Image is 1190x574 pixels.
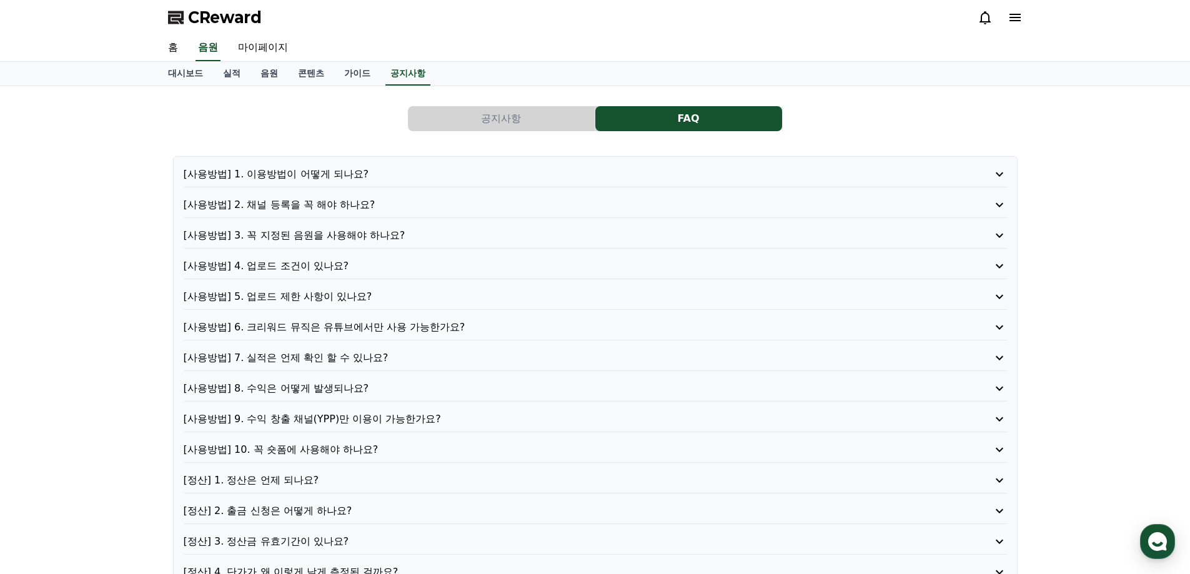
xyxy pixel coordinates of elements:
p: [사용방법] 10. 꼭 숏폼에 사용해야 하나요? [184,442,941,457]
a: 음원 [250,62,288,86]
a: 설정 [161,396,240,427]
p: [정산] 2. 출금 신청은 어떻게 하나요? [184,503,941,518]
p: [사용방법] 9. 수익 창출 채널(YPP)만 이용이 가능한가요? [184,412,941,427]
a: 가이드 [334,62,380,86]
p: [사용방법] 4. 업로드 조건이 있나요? [184,259,941,274]
button: [사용방법] 6. 크리워드 뮤직은 유튜브에서만 사용 가능한가요? [184,320,1007,335]
button: [사용방법] 10. 꼭 숏폼에 사용해야 하나요? [184,442,1007,457]
a: FAQ [595,106,783,131]
button: [사용방법] 8. 수익은 어떻게 발생되나요? [184,381,1007,396]
button: [사용방법] 1. 이용방법이 어떻게 되나요? [184,167,1007,182]
button: [정산] 1. 정산은 언제 되나요? [184,473,1007,488]
button: [사용방법] 9. 수익 창출 채널(YPP)만 이용이 가능한가요? [184,412,1007,427]
p: [정산] 1. 정산은 언제 되나요? [184,473,941,488]
a: 대화 [82,396,161,427]
a: 홈 [4,396,82,427]
span: CReward [188,7,262,27]
button: [정산] 3. 정산금 유효기간이 있나요? [184,534,1007,549]
p: [사용방법] 1. 이용방법이 어떻게 되나요? [184,167,941,182]
span: 설정 [193,415,208,425]
a: 대시보드 [158,62,213,86]
button: 공지사항 [408,106,595,131]
button: [사용방법] 4. 업로드 조건이 있나요? [184,259,1007,274]
a: CReward [168,7,262,27]
button: FAQ [595,106,782,131]
button: [사용방법] 5. 업로드 제한 사항이 있나요? [184,289,1007,304]
button: [사용방법] 3. 꼭 지정된 음원을 사용해야 하나요? [184,228,1007,243]
p: [사용방법] 7. 실적은 언제 확인 할 수 있나요? [184,350,941,365]
button: [사용방법] 2. 채널 등록을 꼭 해야 하나요? [184,197,1007,212]
a: 홈 [158,35,188,61]
p: [사용방법] 2. 채널 등록을 꼭 해야 하나요? [184,197,941,212]
button: [사용방법] 7. 실적은 언제 확인 할 수 있나요? [184,350,1007,365]
p: [사용방법] 3. 꼭 지정된 음원을 사용해야 하나요? [184,228,941,243]
p: [사용방법] 5. 업로드 제한 사항이 있나요? [184,289,941,304]
p: [사용방법] 8. 수익은 어떻게 발생되나요? [184,381,941,396]
a: 마이페이지 [228,35,298,61]
p: [사용방법] 6. 크리워드 뮤직은 유튜브에서만 사용 가능한가요? [184,320,941,335]
a: 콘텐츠 [288,62,334,86]
button: [정산] 2. 출금 신청은 어떻게 하나요? [184,503,1007,518]
span: 대화 [114,415,129,425]
a: 실적 [213,62,250,86]
span: 홈 [39,415,47,425]
a: 공지사항 [385,62,430,86]
p: [정산] 3. 정산금 유효기간이 있나요? [184,534,941,549]
a: 음원 [196,35,221,61]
